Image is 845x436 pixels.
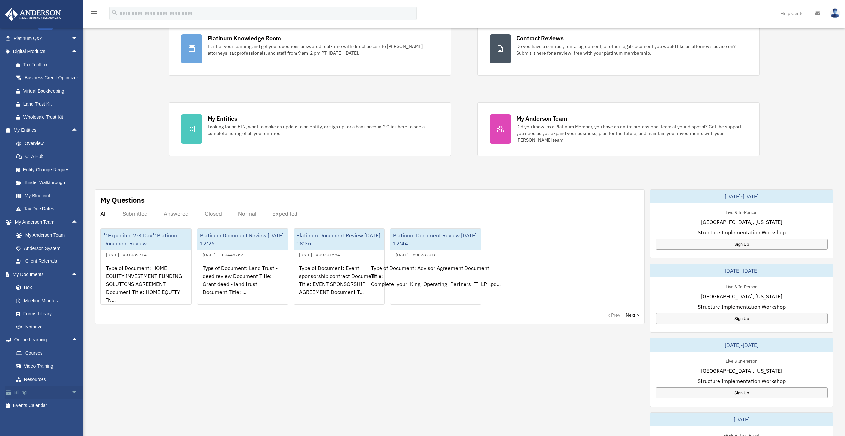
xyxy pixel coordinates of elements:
[5,124,88,137] a: My Entitiesarrow_drop_up
[9,84,88,98] a: Virtual Bookkeeping
[390,251,442,258] div: [DATE] - #00282018
[9,58,88,71] a: Tax Toolbox
[100,195,145,205] div: My Questions
[516,114,567,123] div: My Anderson Team
[9,346,88,360] a: Courses
[650,190,833,203] div: [DATE]-[DATE]
[208,34,281,42] div: Platinum Knowledge Room
[830,8,840,18] img: User Pic
[294,228,385,305] a: Platinum Document Review [DATE] 18:36[DATE] - #00301584Type of Document: Event sponsorship contra...
[164,210,189,217] div: Answered
[656,313,828,324] a: Sign Up
[71,215,85,229] span: arrow_drop_up
[9,150,88,163] a: CTA Hub
[9,163,88,176] a: Entity Change Request
[9,360,88,373] a: Video Training
[650,264,833,277] div: [DATE]-[DATE]
[9,281,88,294] a: Box
[169,102,451,156] a: My Entities Looking for an EIN, want to make an update to an entity, or sign up for a bank accoun...
[9,98,88,111] a: Land Trust Kit
[5,386,88,399] a: Billingarrow_drop_down
[698,377,786,385] span: Structure Implementation Workshop
[90,9,98,17] i: menu
[390,229,481,250] div: Platinum Document Review [DATE] 12:44
[9,189,88,202] a: My Blueprint
[272,210,297,217] div: Expedited
[9,294,88,307] a: Meeting Minutes
[720,283,763,290] div: Live & In-Person
[698,303,786,311] span: Structure Implementation Workshop
[71,45,85,59] span: arrow_drop_up
[101,251,152,258] div: [DATE] - #01089714
[698,228,786,236] span: Structure Implementation Workshop
[5,215,88,229] a: My Anderson Teamarrow_drop_up
[5,268,88,281] a: My Documentsarrow_drop_up
[111,9,118,16] i: search
[123,210,148,217] div: Submitted
[5,32,88,45] a: Platinum Q&Aarrow_drop_down
[71,268,85,281] span: arrow_drop_up
[477,102,760,156] a: My Anderson Team Did you know, as a Platinum Member, you have an entire professional team at your...
[9,307,88,321] a: Forms Library
[23,100,80,108] div: Land Trust Kit
[197,228,288,305] a: Platinum Document Review [DATE] 12:26[DATE] - #00446762Type of Document: Land Trust - deed review...
[197,259,288,311] div: Type of Document: Land Trust - deed review Document Title: Grant deed - land trust Document Title...
[626,312,639,318] a: Next >
[9,320,88,333] a: Notarize
[390,228,481,305] a: Platinum Document Review [DATE] 12:44[DATE] - #00282018Type of Document: Advisor Agreement Docume...
[5,399,88,412] a: Events Calendar
[650,413,833,426] div: [DATE]
[208,123,439,137] div: Looking for an EIN, want to make an update to an entity, or sign up for a bank account? Click her...
[23,61,80,69] div: Tax Toolbox
[100,228,192,305] a: **Expedited 2-3 Day**Platinum Document Review...[DATE] - #01089714Type of Document: HOME EQUITY I...
[71,124,85,137] span: arrow_drop_up
[9,137,88,150] a: Overview
[701,292,782,300] span: [GEOGRAPHIC_DATA], [US_STATE]
[71,333,85,347] span: arrow_drop_up
[23,74,80,82] div: Business Credit Optimizer
[9,255,88,268] a: Client Referrals
[294,229,384,250] div: Platinum Document Review [DATE] 18:36
[294,251,345,258] div: [DATE] - #00301584
[9,202,88,216] a: Tax Due Dates
[197,251,249,258] div: [DATE] - #00446762
[71,32,85,45] span: arrow_drop_down
[23,87,80,95] div: Virtual Bookkeeping
[9,229,88,242] a: My Anderson Team
[656,239,828,250] a: Sign Up
[9,71,88,85] a: Business Credit Optimizer
[71,386,85,400] span: arrow_drop_down
[701,218,782,226] span: [GEOGRAPHIC_DATA], [US_STATE]
[701,367,782,375] span: [GEOGRAPHIC_DATA], [US_STATE]
[23,113,80,121] div: Wholesale Trust Kit
[197,229,288,250] div: Platinum Document Review [DATE] 12:26
[656,387,828,398] a: Sign Up
[477,22,760,76] a: Contract Reviews Do you have a contract, rental agreement, or other legal document you would like...
[9,176,88,189] a: Binder Walkthrough
[390,259,481,311] div: Type of Document: Advisor Agreement Document Title: Complete_your_King_Operating_Partners_II_LP_....
[720,208,763,215] div: Live & In-Person
[100,210,107,217] div: All
[208,43,439,56] div: Further your learning and get your questions answered real-time with direct access to [PERSON_NAM...
[208,114,237,123] div: My Entities
[101,229,191,250] div: **Expedited 2-3 Day**Platinum Document Review...
[205,210,222,217] div: Closed
[90,12,98,17] a: menu
[9,373,88,386] a: Resources
[9,242,88,255] a: Anderson System
[650,338,833,352] div: [DATE]-[DATE]
[101,259,191,311] div: Type of Document: HOME EQUITY INVESTMENT FUNDING SOLUTIONS AGREEMENT Document Title: HOME EQUITY ...
[5,45,88,58] a: Digital Productsarrow_drop_up
[516,123,747,143] div: Did you know, as a Platinum Member, you have an entire professional team at your disposal? Get th...
[169,22,451,76] a: Platinum Knowledge Room Further your learning and get your questions answered real-time with dire...
[3,8,63,21] img: Anderson Advisors Platinum Portal
[5,333,88,347] a: Online Learningarrow_drop_up
[294,259,384,311] div: Type of Document: Event sponsorship contract Document Title: EVENT SPONSORSHIP AGREEMENT Document...
[516,43,747,56] div: Do you have a contract, rental agreement, or other legal document you would like an attorney's ad...
[238,210,256,217] div: Normal
[9,110,88,124] a: Wholesale Trust Kit
[516,34,564,42] div: Contract Reviews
